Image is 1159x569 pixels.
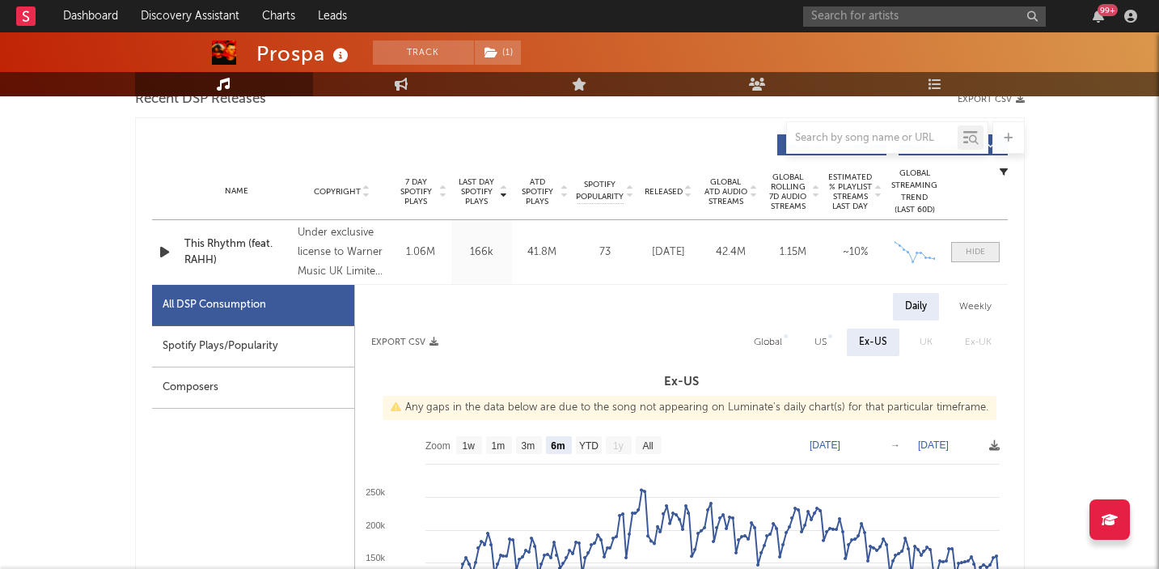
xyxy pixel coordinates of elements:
[298,223,386,282] div: Under exclusive license to Warner Music UK Limited, an Atlantic Records UK release, © 2024 Circol...
[521,440,535,452] text: 3m
[890,168,939,216] div: Global Streaming Trend (Last 60D)
[803,6,1046,27] input: Search for artists
[613,440,624,452] text: 1y
[754,333,782,352] div: Global
[152,367,354,409] div: Composers
[516,177,559,206] span: ATD Spotify Plays
[425,440,450,452] text: Zoom
[578,440,598,452] text: YTD
[787,132,958,145] input: Search by song name or URL
[645,187,683,197] span: Released
[766,244,820,261] div: 1.15M
[859,333,887,352] div: Ex-US
[704,244,758,261] div: 42.4M
[366,553,385,563] text: 150k
[516,244,569,261] div: 41.8M
[373,40,474,65] button: Track
[828,172,873,211] span: Estimated % Playlist Streams Last Day
[395,177,438,206] span: 7 Day Spotify Plays
[577,244,633,261] div: 73
[314,187,361,197] span: Copyright
[551,440,565,452] text: 6m
[152,285,354,326] div: All DSP Consumption
[890,439,900,451] text: →
[766,172,810,211] span: Global Rolling 7D Audio Streams
[184,236,290,268] a: This Rhythm (feat. RAHH)
[474,40,522,65] span: ( 1 )
[814,333,827,352] div: US
[366,520,385,530] text: 200k
[893,293,939,321] div: Daily
[462,440,475,452] text: 1w
[810,439,840,451] text: [DATE]
[256,40,353,67] div: Prospa
[642,440,653,452] text: All
[163,295,266,315] div: All DSP Consumption
[355,372,1008,392] h3: Ex-US
[152,326,354,367] div: Spotify Plays/Popularity
[958,95,1025,104] button: Export CSV
[947,293,1004,321] div: Weekly
[184,185,290,197] div: Name
[475,40,521,65] button: (1)
[383,396,996,420] div: Any gaps in the data below are due to the song not appearing on Luminate's daily chart(s) for tha...
[455,177,498,206] span: Last Day Spotify Plays
[366,487,385,497] text: 250k
[918,439,949,451] text: [DATE]
[576,179,624,203] span: Spotify Popularity
[491,440,505,452] text: 1m
[395,244,447,261] div: 1.06M
[455,244,508,261] div: 166k
[828,244,882,261] div: ~ 10 %
[371,338,438,347] button: Export CSV
[1098,4,1118,16] div: 99 +
[135,90,266,109] span: Recent DSP Releases
[641,244,696,261] div: [DATE]
[704,177,748,206] span: Global ATD Audio Streams
[1093,10,1104,23] button: 99+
